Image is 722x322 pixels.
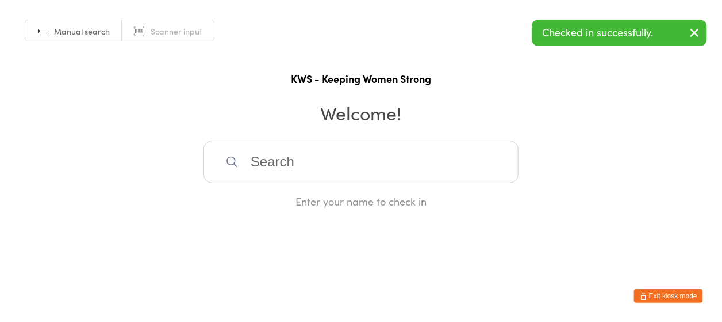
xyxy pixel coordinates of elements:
[532,20,707,46] div: Checked in successfully.
[11,100,711,126] h2: Welcome!
[203,141,519,183] input: Search
[634,289,703,303] button: Exit kiosk mode
[203,194,519,209] div: Enter your name to check in
[54,25,110,37] span: Manual search
[151,25,202,37] span: Scanner input
[11,71,711,86] h1: KWS - Keeping Women Strong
